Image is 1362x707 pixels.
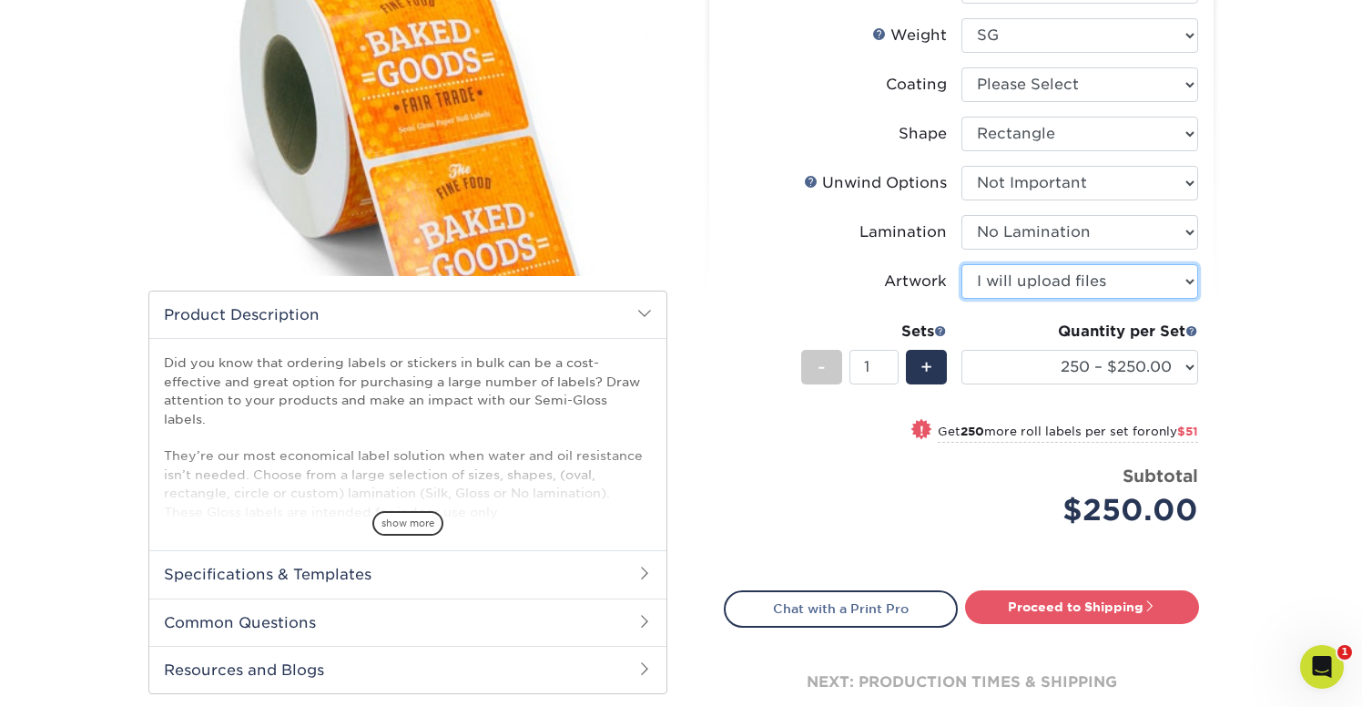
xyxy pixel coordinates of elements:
div: Shape [899,123,947,145]
span: only [1151,425,1198,438]
div: Quantity per Set [961,321,1198,343]
span: + [920,353,932,381]
div: Unwind Options [804,172,947,194]
h2: Specifications & Templates [149,550,666,598]
span: show more [372,511,443,536]
a: Proceed to Shipping [965,590,1199,623]
span: ! [920,421,924,440]
h2: Common Questions [149,599,666,646]
small: Get more roll labels per set for [938,425,1198,443]
div: Coating [886,74,947,96]
strong: Subtotal [1123,466,1198,486]
div: Weight [872,25,947,46]
h2: Resources and Blogs [149,646,666,693]
span: $51 [1177,425,1198,438]
div: Sets [801,321,947,343]
strong: 250 [961,425,984,438]
span: - [818,353,826,381]
div: Artwork [884,271,947,292]
a: Chat with a Print Pro [724,590,958,627]
div: $250.00 [975,488,1198,532]
iframe: Google Customer Reviews [5,651,155,701]
h2: Product Description [149,292,666,338]
span: 1 [1337,645,1352,660]
iframe: Intercom live chat [1300,645,1344,689]
div: Lamination [859,221,947,243]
